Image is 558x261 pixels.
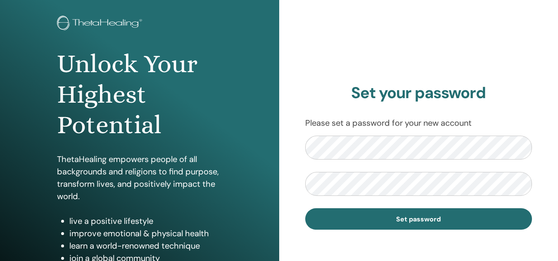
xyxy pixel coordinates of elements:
[305,84,532,103] h2: Set your password
[57,153,222,202] p: ThetaHealing empowers people of all backgrounds and religions to find purpose, transform lives, a...
[396,215,441,223] span: Set password
[69,240,222,252] li: learn a world-renowned technique
[69,215,222,227] li: live a positive lifestyle
[57,49,222,141] h1: Unlock Your Highest Potential
[305,208,532,230] button: Set password
[69,227,222,240] li: improve emotional & physical health
[305,117,532,129] p: Please set a password for your new account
